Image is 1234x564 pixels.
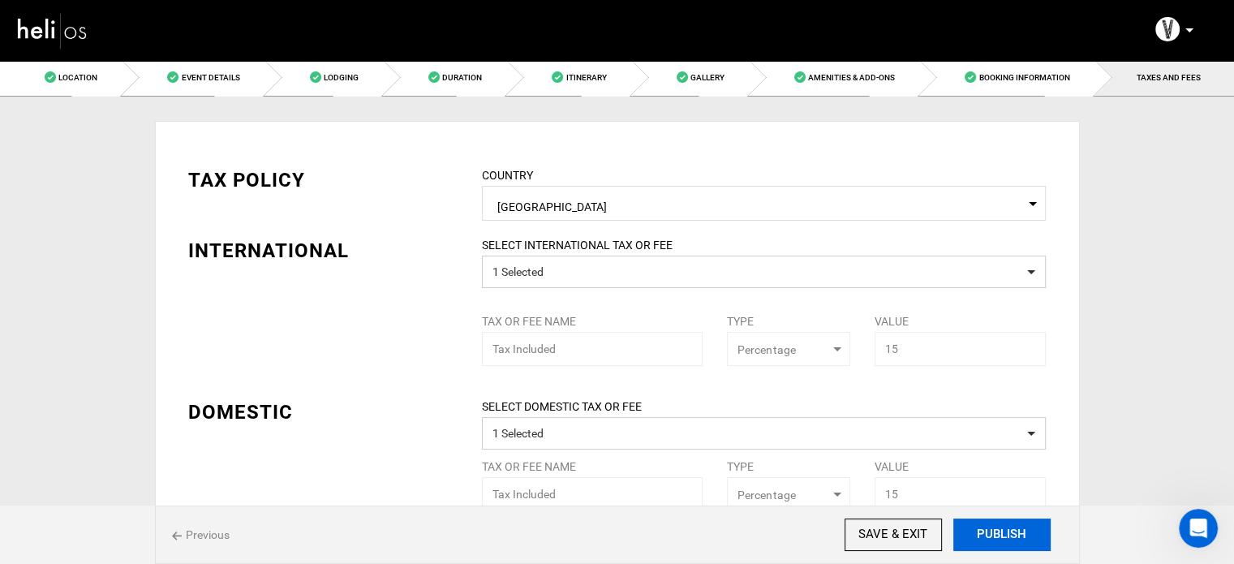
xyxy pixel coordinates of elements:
span: Duration [442,73,482,82]
button: Custom Trip [212,380,303,412]
img: img_f54bb8354a07057b6dab275e2a3fd471.png [1155,17,1180,41]
button: Home [254,6,285,37]
div: [PERSON_NAME] • 2m ago [26,259,157,269]
span: TAXES AND FEES [1137,73,1201,82]
button: Surf [200,339,247,372]
span: Lodging [324,73,359,82]
span: Amenities & Add-Ons [808,73,895,82]
img: Profile image for Carl [46,9,72,35]
button: 1 Selected [482,256,1046,288]
span: Booking Information [978,73,1069,82]
label: COUNTRY [482,167,533,183]
img: back%20icon.svg [172,532,182,540]
button: go back [11,6,41,37]
button: Kite [94,339,140,372]
span: Itinerary [565,73,606,82]
label: SELECT DOMESTIC TAX OR FEE [470,398,1058,415]
div: Close [285,6,314,36]
button: 1 Selected [482,417,1046,450]
input: SAVE & EXIT [845,519,942,551]
span: [GEOGRAPHIC_DATA] [497,195,1030,215]
label: SELECT INTERNATIONAL TAX OR FEE [470,237,1058,253]
span: Select box activate [482,186,1046,221]
button: PUBLISH [953,519,1051,551]
div: Carl says… [13,93,312,291]
b: There are absolutely no mark-ups when you book with [PERSON_NAME]. [26,152,243,196]
div: Welcome to Heli! 👋 We are a marketplace for adventures all over the world. What type of adventure... [26,103,253,246]
button: Fish [148,339,194,372]
button: Dive [253,339,303,372]
button: Something Else [191,420,303,453]
iframe: Intercom live chat [1179,509,1218,548]
div: Welcome to Heli! 👋We are a marketplace for adventures all over the world.There are absolutely no ... [13,93,266,256]
span: Gallery [690,73,724,82]
button: Safari [97,380,155,412]
div: INTERNATIONAL [188,237,458,265]
button: Ski [46,339,88,372]
img: heli-logo [16,9,89,52]
span: Previous [172,527,230,543]
h1: [PERSON_NAME] [79,8,184,20]
div: DOMESTIC [188,398,458,426]
div: TAX POLICY [188,166,458,194]
span: Event Details [181,73,239,82]
p: The team can also help [79,20,202,37]
span: Location [58,73,97,82]
button: Bike [161,380,209,412]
